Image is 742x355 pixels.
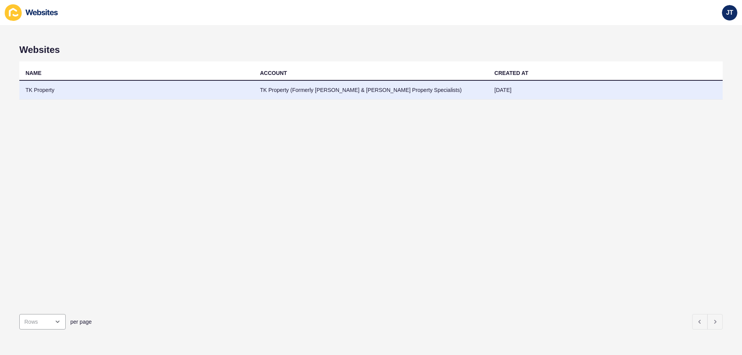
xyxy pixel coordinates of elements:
span: per page [70,318,92,326]
span: JT [726,9,733,17]
div: open menu [19,314,66,330]
td: TK Property (Formerly [PERSON_NAME] & [PERSON_NAME] Property Specialists) [254,81,488,100]
td: TK Property [19,81,254,100]
h1: Websites [19,44,723,55]
div: ACCOUNT [260,69,287,77]
div: NAME [26,69,41,77]
div: CREATED AT [494,69,528,77]
td: [DATE] [488,81,723,100]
